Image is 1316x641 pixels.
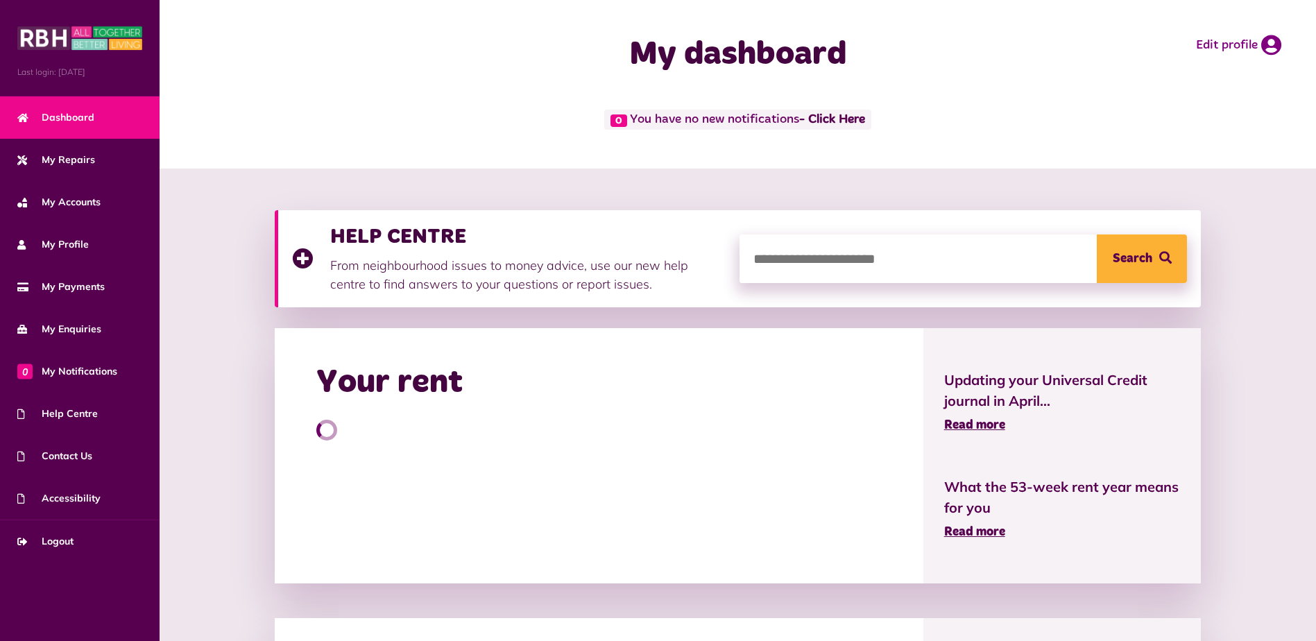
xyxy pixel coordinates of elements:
span: My Notifications [17,364,117,379]
span: My Accounts [17,195,101,210]
a: What the 53-week rent year means for you Read more [944,477,1181,542]
span: Updating your Universal Credit journal in April... [944,370,1181,411]
h1: My dashboard [463,35,1014,75]
span: Contact Us [17,449,92,463]
span: Dashboard [17,110,94,125]
span: Accessibility [17,491,101,506]
span: My Repairs [17,153,95,167]
span: 0 [610,114,627,127]
span: Read more [944,526,1005,538]
span: What the 53-week rent year means for you [944,477,1181,518]
span: Last login: [DATE] [17,66,142,78]
span: Read more [944,419,1005,431]
span: Logout [17,534,74,549]
h2: Your rent [316,363,463,403]
h3: HELP CENTRE [330,224,726,249]
a: Updating your Universal Credit journal in April... Read more [944,370,1181,435]
span: You have no new notifications [604,110,871,130]
p: From neighbourhood issues to money advice, use our new help centre to find answers to your questi... [330,256,726,293]
span: 0 [17,364,33,379]
a: Edit profile [1196,35,1281,55]
a: - Click Here [799,114,865,126]
span: My Enquiries [17,322,101,336]
span: My Payments [17,280,105,294]
span: My Profile [17,237,89,252]
img: MyRBH [17,24,142,52]
button: Search [1097,234,1187,283]
span: Help Centre [17,407,98,421]
span: Search [1113,234,1152,283]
